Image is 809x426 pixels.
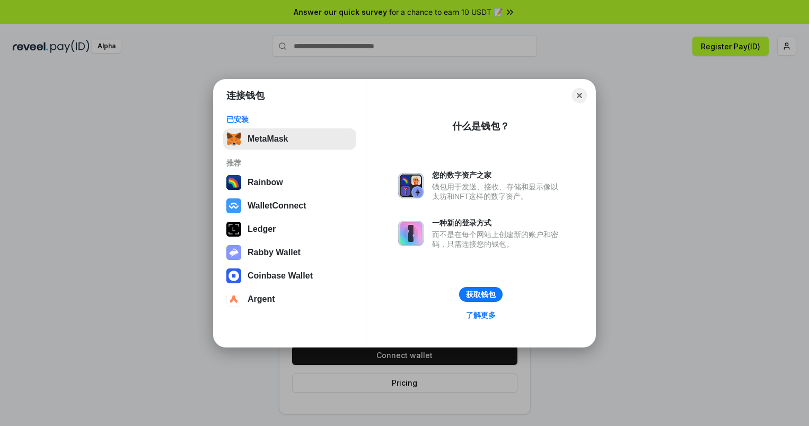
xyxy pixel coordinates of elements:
div: Ledger [248,224,276,234]
div: 一种新的登录方式 [432,218,564,228]
img: svg+xml,%3Csvg%20xmlns%3D%22http%3A%2F%2Fwww.w3.org%2F2000%2Fsvg%22%20fill%3D%22none%22%20viewBox... [398,221,424,246]
img: svg+xml,%3Csvg%20width%3D%2228%22%20height%3D%2228%22%20viewBox%3D%220%200%2028%2028%22%20fill%3D... [226,198,241,213]
div: Argent [248,294,275,304]
div: Coinbase Wallet [248,271,313,281]
div: WalletConnect [248,201,306,211]
div: 获取钱包 [466,290,496,299]
img: svg+xml,%3Csvg%20xmlns%3D%22http%3A%2F%2Fwww.w3.org%2F2000%2Fsvg%22%20fill%3D%22none%22%20viewBox... [226,245,241,260]
button: Close [572,88,587,103]
div: 推荐 [226,158,353,168]
img: svg+xml,%3Csvg%20fill%3D%22none%22%20height%3D%2233%22%20viewBox%3D%220%200%2035%2033%22%20width%... [226,132,241,146]
button: Ledger [223,219,356,240]
div: 而不是在每个网站上创建新的账户和密码，只需连接您的钱包。 [432,230,564,249]
div: Rainbow [248,178,283,187]
button: MetaMask [223,128,356,150]
img: svg+xml,%3Csvg%20xmlns%3D%22http%3A%2F%2Fwww.w3.org%2F2000%2Fsvg%22%20width%3D%2228%22%20height%3... [226,222,241,237]
img: svg+xml,%3Csvg%20width%3D%2228%22%20height%3D%2228%22%20viewBox%3D%220%200%2028%2028%22%20fill%3D... [226,292,241,307]
img: svg+xml,%3Csvg%20xmlns%3D%22http%3A%2F%2Fwww.w3.org%2F2000%2Fsvg%22%20fill%3D%22none%22%20viewBox... [398,173,424,198]
button: Rainbow [223,172,356,193]
button: Argent [223,289,356,310]
div: 了解更多 [466,310,496,320]
button: 获取钱包 [459,287,503,302]
div: 钱包用于发送、接收、存储和显示像以太坊和NFT这样的数字资产。 [432,182,564,201]
button: WalletConnect [223,195,356,216]
a: 了解更多 [460,308,502,322]
img: svg+xml,%3Csvg%20width%3D%22120%22%20height%3D%22120%22%20viewBox%3D%220%200%20120%20120%22%20fil... [226,175,241,190]
button: Rabby Wallet [223,242,356,263]
img: svg+xml,%3Csvg%20width%3D%2228%22%20height%3D%2228%22%20viewBox%3D%220%200%2028%2028%22%20fill%3D... [226,268,241,283]
h1: 连接钱包 [226,89,265,102]
div: 您的数字资产之家 [432,170,564,180]
div: 什么是钱包？ [452,120,509,133]
div: MetaMask [248,134,288,144]
div: Rabby Wallet [248,248,301,257]
div: 已安装 [226,115,353,124]
button: Coinbase Wallet [223,265,356,286]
